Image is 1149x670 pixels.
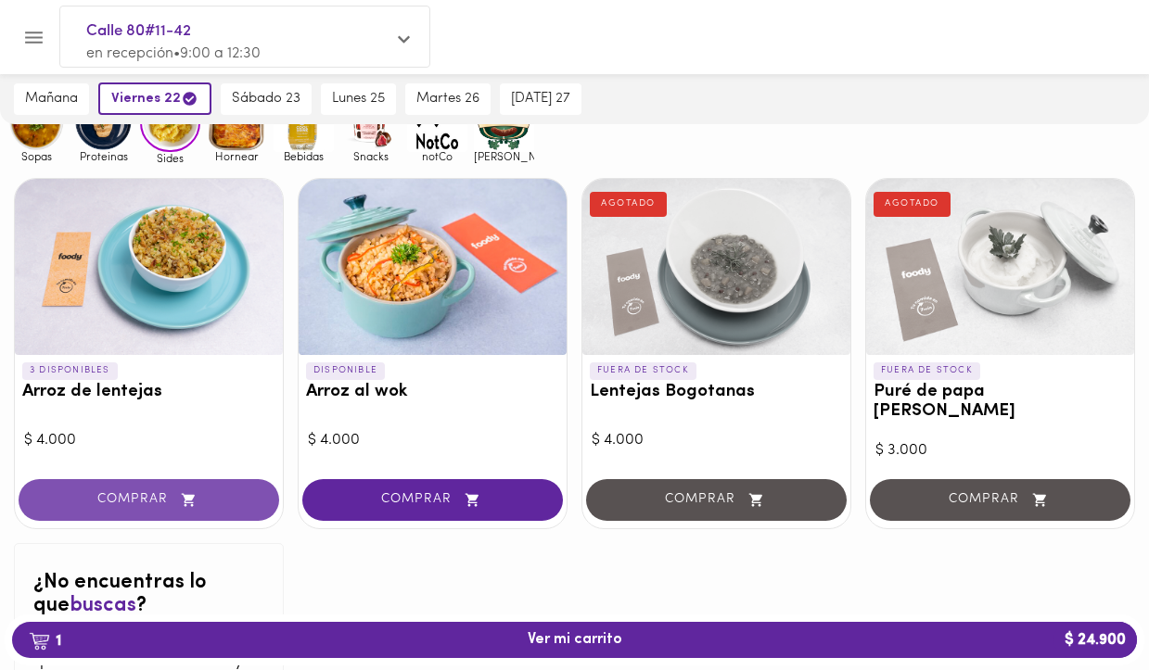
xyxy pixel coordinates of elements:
span: sábado 23 [232,91,300,107]
div: $ 4.000 [24,430,274,451]
div: AGOTADO [874,192,951,216]
span: [DATE] 27 [511,91,570,107]
span: Calle 80#11-42 [86,19,385,44]
span: Sopas [6,150,67,162]
span: Ver mi carrito [528,631,622,649]
span: lunes 25 [332,91,385,107]
div: AGOTADO [590,192,667,216]
p: 3 DISPONIBLES [22,362,118,379]
p: FUERA DE STOCK [590,362,696,379]
div: Arroz al wok [299,179,567,355]
div: $ 4.000 [592,430,841,451]
span: notCo [407,150,467,162]
h3: Lentejas Bogotanas [590,383,843,402]
span: mañana [25,91,78,107]
div: Lentejas Bogotanas [582,179,850,355]
span: Sides [140,152,200,164]
span: martes 26 [416,91,479,107]
img: cart.png [29,632,50,651]
div: $ 3.000 [875,440,1125,461]
h3: Puré de papa [PERSON_NAME] [874,383,1127,422]
span: buscas [70,595,136,616]
span: Proteinas [73,150,134,162]
p: DISPONIBLE [306,362,385,379]
div: Puré de papa blanca [866,179,1134,355]
span: viernes 22 [111,90,198,107]
button: sábado 23 [221,83,312,115]
p: FUERA DE STOCK [874,362,980,379]
span: Hornear [207,150,267,162]
div: Arroz de lentejas [15,179,283,355]
button: COMPRAR [19,479,279,521]
button: viernes 22 [98,82,211,115]
b: 1 [18,628,72,652]
span: COMPRAR [326,492,540,508]
span: en recepción • 9:00 a 12:30 [86,46,261,61]
button: COMPRAR [302,479,563,521]
span: COMPRAR [42,492,256,508]
h2: ¿No encuentras lo que ? [33,572,264,616]
button: 1Ver mi carrito$ 24.900 [12,622,1137,658]
button: Menu [11,15,57,60]
span: [PERSON_NAME] [474,150,534,162]
button: martes 26 [405,83,491,115]
iframe: Messagebird Livechat Widget [1041,563,1130,651]
h3: Arroz de lentejas [22,383,275,402]
div: $ 4.000 [308,430,557,451]
button: [DATE] 27 [500,83,581,115]
button: lunes 25 [321,83,396,115]
span: Bebidas [274,150,334,162]
h3: Arroz al wok [306,383,559,402]
span: Snacks [340,150,401,162]
button: mañana [14,83,89,115]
